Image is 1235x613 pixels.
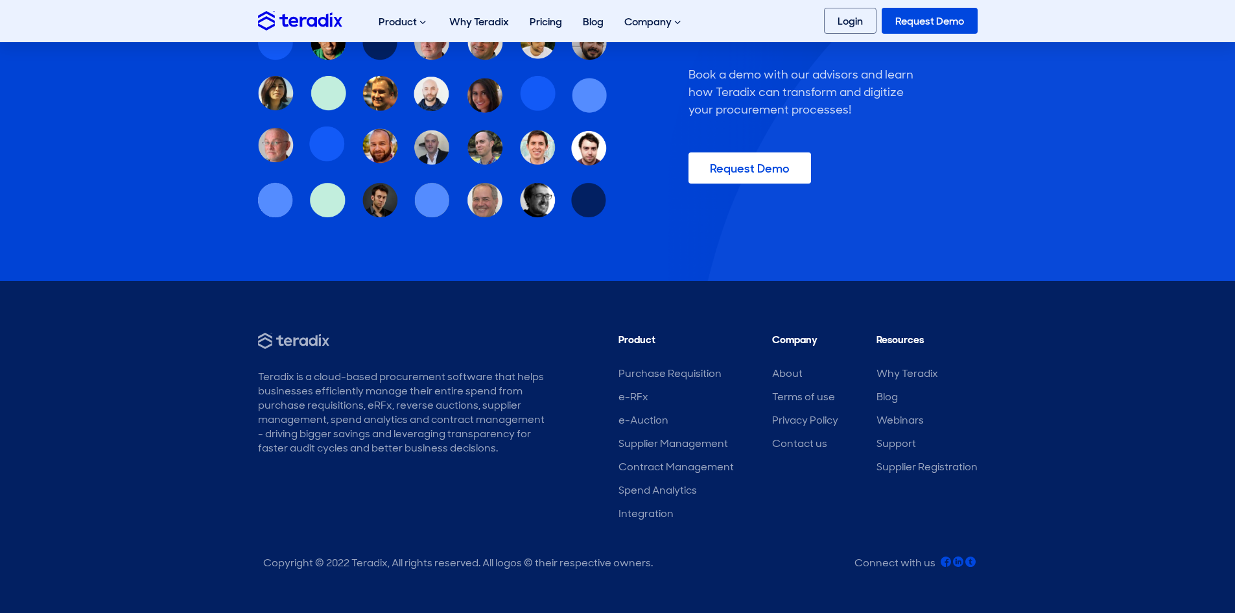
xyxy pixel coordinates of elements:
[618,483,697,497] a: Spend Analytics
[258,370,546,455] div: Teradix is a cloud-based procurement software that helps businesses efficiently manage their enti...
[772,367,803,380] a: About
[618,367,722,380] a: Purchase Requisition
[614,1,694,43] div: Company
[772,437,827,450] a: Contact us
[854,556,935,570] div: Connect with us
[618,333,734,354] li: Product
[876,390,898,403] a: Blog
[772,333,838,354] li: Company
[263,556,653,570] div: Copyright © 2022 Teradix, All rights reserved. All logos © their respective owners.
[824,8,876,34] a: Login
[618,507,674,520] a: Integration
[618,437,728,450] a: Supplier Management
[572,1,614,42] a: Blog
[618,413,668,427] a: e-Auction
[258,11,342,30] img: Teradix logo
[688,152,811,184] a: Request Demo
[876,413,924,427] a: Webinars
[618,390,648,403] a: e-RFx
[876,333,978,354] li: Resources
[258,333,329,349] img: Teradix - Source Smarter
[368,1,439,43] div: Product
[772,413,838,427] a: Privacy Policy
[876,460,978,474] a: Supplier Registration
[439,1,519,42] a: Why Teradix
[876,367,938,380] a: Why Teradix
[965,556,976,570] a: Teradix Twitter Account
[1149,527,1217,595] iframe: Chatbot
[876,437,916,450] a: Support
[519,1,572,42] a: Pricing
[688,66,922,119] div: Book a demo with our advisors and learn how Teradix can transform and digitize your procurement p...
[772,390,835,403] a: Terms of use
[882,8,978,34] a: Request Demo
[618,460,734,474] a: Contract Management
